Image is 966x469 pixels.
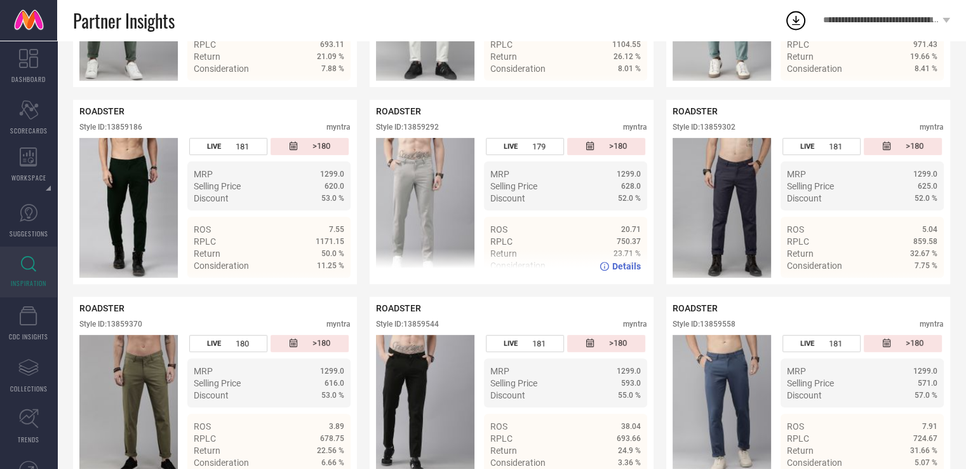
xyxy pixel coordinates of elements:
span: COLLECTIONS [10,384,48,393]
span: 57.0 % [915,391,937,400]
span: SUGGESTIONS [10,229,48,238]
span: Discount [194,193,229,203]
span: ROADSTER [376,106,421,116]
div: Style ID: 13859370 [79,320,142,329]
img: Style preview image [673,138,771,278]
div: Style ID: 13859302 [673,123,735,132]
div: myntra [920,320,944,329]
span: Discount [787,193,822,203]
span: LIVE [800,339,814,348]
div: Number of days since the style was first listed on the platform [271,335,349,352]
div: Number of days since the style was first listed on the platform [567,335,645,352]
span: 3.89 [329,422,344,431]
div: Number of days the style has been live on the platform [189,335,267,352]
span: 31.66 % [910,446,937,455]
span: 593.0 [621,379,641,388]
span: Consideration [490,458,546,468]
span: 616.0 [325,379,344,388]
span: >180 [609,338,627,349]
span: 19.66 % [910,52,937,61]
span: Details [909,86,937,97]
div: myntra [326,123,351,132]
div: myntra [920,123,944,132]
span: 26.12 % [614,52,641,61]
span: ROADSTER [79,106,124,116]
span: 7.75 % [915,261,937,270]
span: MRP [490,366,509,376]
div: Style ID: 13859186 [79,123,142,132]
span: RPLC [490,39,513,50]
span: 6.66 % [321,458,344,467]
span: Selling Price [490,181,537,191]
span: 678.75 [320,434,344,443]
span: 181 [236,142,249,151]
span: 7.88 % [321,64,344,73]
span: >180 [906,338,923,349]
div: Number of days since the style was first listed on the platform [864,335,942,352]
div: Number of days since the style was first listed on the platform [271,138,349,155]
span: 32.67 % [910,249,937,258]
div: Number of days the style has been live on the platform [189,138,267,155]
span: Consideration [787,261,842,271]
span: 724.67 [913,434,937,443]
span: Discount [194,390,229,400]
span: 5.04 [922,225,937,234]
span: Details [612,86,641,97]
span: 38.04 [621,422,641,431]
span: Consideration [194,261,249,271]
span: 1299.0 [320,170,344,179]
div: Click to view image [79,138,178,278]
span: 20.71 [621,225,641,234]
div: myntra [623,320,647,329]
span: Return [787,248,814,259]
span: 1104.55 [612,40,641,49]
span: Return [194,248,220,259]
span: MRP [194,169,213,179]
span: 53.0 % [321,391,344,400]
span: 859.58 [913,237,937,246]
span: >180 [906,141,923,152]
span: RPLC [194,433,216,444]
span: ROADSTER [673,106,718,116]
span: 620.0 [325,182,344,191]
span: 8.01 % [618,64,641,73]
span: Selling Price [194,378,241,388]
div: Number of days the style has been live on the platform [486,335,564,352]
span: 11.25 % [317,261,344,270]
span: ROADSTER [673,303,718,313]
div: Style ID: 13859544 [376,320,439,329]
span: Discount [787,390,822,400]
span: RPLC [787,236,809,247]
span: Return [194,51,220,62]
span: MRP [490,169,509,179]
span: ROADSTER [79,303,124,313]
span: Return [787,445,814,456]
div: myntra [623,123,647,132]
span: ROS [787,421,804,432]
span: RPLC [490,236,513,247]
span: 625.0 [918,182,937,191]
span: 180 [236,339,249,348]
a: Details [600,261,641,271]
span: ROS [490,224,507,234]
a: Details [600,86,641,97]
span: Return [194,445,220,456]
div: Style ID: 13859558 [673,320,735,329]
span: ROADSTER [376,303,421,313]
span: Selling Price [787,378,834,388]
span: LIVE [207,339,221,348]
span: ROS [490,421,507,432]
span: Selling Price [490,378,537,388]
span: Return [490,51,517,62]
span: Return [787,51,814,62]
span: 52.0 % [915,194,937,203]
span: Return [490,445,517,456]
span: Discount [490,193,525,203]
span: MRP [194,366,213,376]
span: RPLC [194,39,216,50]
span: 693.11 [320,40,344,49]
div: myntra [326,320,351,329]
span: ROS [194,421,211,432]
span: Consideration [787,64,842,74]
span: 50.0 % [321,249,344,258]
